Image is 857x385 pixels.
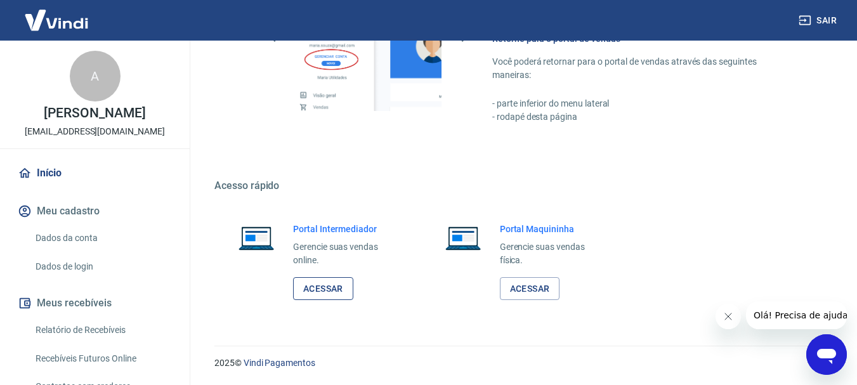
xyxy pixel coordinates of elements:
[500,223,605,235] h6: Portal Maquininha
[15,197,174,225] button: Meu cadastro
[15,159,174,187] a: Início
[44,107,145,120] p: [PERSON_NAME]
[8,9,107,19] span: Olá! Precisa de ajuda?
[500,240,605,267] p: Gerencie suas vendas física.
[30,346,174,372] a: Recebíveis Futuros Online
[796,9,842,32] button: Sair
[230,223,283,253] img: Imagem de um notebook aberto
[30,317,174,343] a: Relatório de Recebíveis
[293,240,398,267] p: Gerencie suas vendas online.
[746,301,847,329] iframe: Mensagem da empresa
[806,334,847,375] iframe: Botão para abrir a janela de mensagens
[30,254,174,280] a: Dados de login
[214,356,827,370] p: 2025 ©
[492,110,796,124] p: - rodapé desta página
[293,223,398,235] h6: Portal Intermediador
[15,1,98,39] img: Vindi
[244,358,315,368] a: Vindi Pagamentos
[214,179,827,192] h5: Acesso rápido
[500,277,560,301] a: Acessar
[293,277,353,301] a: Acessar
[15,289,174,317] button: Meus recebíveis
[716,304,741,329] iframe: Fechar mensagem
[492,55,796,82] p: Você poderá retornar para o portal de vendas através das seguintes maneiras:
[436,223,490,253] img: Imagem de um notebook aberto
[25,125,165,138] p: [EMAIL_ADDRESS][DOMAIN_NAME]
[30,225,174,251] a: Dados da conta
[492,97,796,110] p: - parte inferior do menu lateral
[70,51,121,101] div: A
